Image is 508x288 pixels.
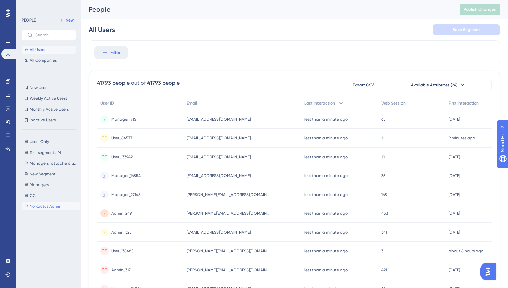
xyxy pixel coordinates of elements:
[384,80,492,90] button: Available Attributes (24)
[411,82,458,88] span: Available Attributes (24)
[111,267,131,273] span: Admin_317
[30,171,56,177] span: New Segment
[353,82,374,88] span: Export CSV
[66,17,74,23] span: New
[111,230,132,235] span: Admin_325
[464,7,496,12] span: Publish Changes
[111,211,132,216] span: Admin_249
[480,261,500,282] iframe: UserGuiding AI Assistant Launcher
[57,16,76,24] button: New
[449,173,460,178] time: [DATE]
[111,248,134,254] span: User_138485
[381,192,387,197] span: 165
[381,230,387,235] span: 341
[449,249,483,253] time: about 8 hours ago
[449,155,460,159] time: [DATE]
[22,17,36,23] div: PEOPLE
[147,79,180,87] div: 41793 people
[381,100,406,106] span: Web Session
[187,154,251,160] span: [EMAIL_ADDRESS][DOMAIN_NAME]
[30,150,61,155] span: Test segment JM
[22,149,80,157] button: Test segment JM
[22,105,76,113] button: Monthly Active Users
[22,181,80,189] button: Managers
[30,204,61,209] span: No Kactus Admin
[433,24,500,35] button: Save Segment
[304,173,348,178] time: less than a minute ago
[304,100,335,106] span: Last Interaction
[30,47,45,52] span: All Users
[304,230,348,235] time: less than a minute ago
[381,173,386,178] span: 35
[187,230,251,235] span: [EMAIL_ADDRESS][DOMAIN_NAME]
[111,117,136,122] span: Manager_715
[22,192,80,200] button: CC
[381,267,387,273] span: 421
[304,211,348,216] time: less than a minute ago
[304,136,348,140] time: less than a minute ago
[187,173,251,178] span: [EMAIL_ADDRESS][DOMAIN_NAME]
[30,193,36,198] span: CC
[110,49,121,57] span: Filter
[30,139,49,145] span: Users Only
[381,117,386,122] span: 65
[30,58,57,63] span: All Companies
[460,4,500,15] button: Publish Changes
[111,192,141,197] span: Manager_27148
[22,202,80,210] button: No Kactus Admin
[453,27,480,32] span: Save Segment
[381,211,388,216] span: 453
[449,211,460,216] time: [DATE]
[449,117,460,122] time: [DATE]
[89,5,443,14] div: People
[111,173,141,178] span: Manager_16854
[187,117,251,122] span: [EMAIL_ADDRESS][DOMAIN_NAME]
[89,25,115,34] div: All Users
[381,154,385,160] span: 10
[187,135,251,141] span: [EMAIL_ADDRESS][DOMAIN_NAME]
[30,161,77,166] span: Managers rattaché à un lieu avec chambre mais sans forfait hébergement de groupe
[111,135,132,141] span: User_84577
[449,268,460,272] time: [DATE]
[346,80,380,90] button: Export CSV
[30,182,49,188] span: Managers
[22,46,76,54] button: All Users
[22,138,80,146] button: Users Only
[304,249,348,253] time: less than a minute ago
[304,268,348,272] time: less than a minute ago
[381,135,383,141] span: 1
[187,211,271,216] span: [PERSON_NAME][EMAIL_ADDRESS][DOMAIN_NAME]
[30,85,48,90] span: New Users
[30,96,67,101] span: Weekly Active Users
[187,248,271,254] span: [PERSON_NAME][EMAIL_ADDRESS][DOMAIN_NAME]
[381,248,383,254] span: 3
[22,56,76,65] button: All Companies
[449,192,460,197] time: [DATE]
[187,267,271,273] span: [PERSON_NAME][EMAIL_ADDRESS][DOMAIN_NAME]
[97,79,130,87] div: 41793 people
[304,117,348,122] time: less than a minute ago
[22,159,80,167] button: Managers rattaché à un lieu avec chambre mais sans forfait hébergement de groupe
[304,192,348,197] time: less than a minute ago
[16,2,42,10] span: Need Help?
[30,117,56,123] span: Inactive Users
[100,100,114,106] span: User ID
[187,192,271,197] span: [PERSON_NAME][EMAIL_ADDRESS][DOMAIN_NAME]
[22,84,76,92] button: New Users
[304,155,348,159] time: less than a minute ago
[22,94,76,102] button: Weekly Active Users
[22,170,80,178] button: New Segment
[187,100,197,106] span: Email
[449,100,479,106] span: First Interaction
[22,116,76,124] button: Inactive Users
[94,46,128,59] button: Filter
[449,230,460,235] time: [DATE]
[111,154,133,160] span: User_133942
[35,33,70,37] input: Search
[30,107,69,112] span: Monthly Active Users
[449,136,475,140] time: 9 minutes ago
[131,79,146,87] div: out of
